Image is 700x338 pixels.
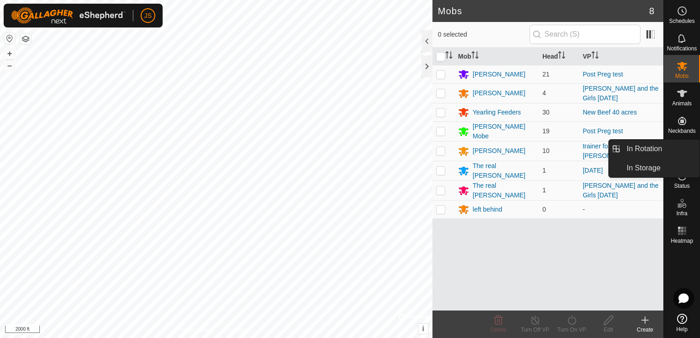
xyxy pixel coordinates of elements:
span: 30 [542,109,550,116]
li: In Rotation [609,140,700,158]
th: Mob [454,48,539,65]
p-sorticon: Activate to sort [471,53,479,60]
td: - [579,200,663,218]
p-sorticon: Activate to sort [558,53,565,60]
span: 0 [542,206,546,213]
a: Post Preg test [583,71,623,78]
a: [PERSON_NAME] and the Girls [DATE] [583,85,659,102]
div: [PERSON_NAME] [473,88,525,98]
div: Turn On VP [553,326,590,334]
span: Status [674,183,689,189]
button: Reset Map [4,33,15,44]
span: Delete [491,327,507,333]
button: + [4,48,15,59]
span: Help [676,327,688,332]
a: Help [664,310,700,336]
span: JS [144,11,152,21]
span: 8 [649,4,654,18]
span: In Storage [627,163,661,174]
span: 10 [542,147,550,154]
li: In Storage [609,159,700,177]
span: Schedules [669,18,695,24]
a: [DATE] [583,167,603,174]
span: 19 [542,127,550,135]
div: Turn Off VP [517,326,553,334]
span: 1 [542,167,546,174]
div: [PERSON_NAME] [473,146,525,156]
a: Contact Us [225,326,252,334]
input: Search (S) [530,25,640,44]
button: – [4,60,15,71]
a: Privacy Policy [180,326,214,334]
button: i [418,324,428,334]
img: Gallagher Logo [11,7,126,24]
div: The real [PERSON_NAME] [473,181,535,200]
span: Infra [676,211,687,216]
span: 1 [542,186,546,194]
span: 21 [542,71,550,78]
div: Create [627,326,663,334]
span: 0 selected [438,30,530,39]
span: Notifications [667,46,697,51]
p-sorticon: Activate to sort [445,53,453,60]
div: Edit [590,326,627,334]
a: In Storage [621,159,700,177]
div: Yearling Feeders [473,108,521,117]
span: Heatmap [671,238,693,244]
div: left behind [473,205,503,214]
div: [PERSON_NAME] Mobe [473,122,535,141]
span: Mobs [675,73,689,79]
a: Post Preg test [583,127,623,135]
span: Neckbands [668,128,695,134]
th: Head [539,48,579,65]
a: trainer for [PERSON_NAME] [583,142,635,159]
button: Map Layers [20,33,31,44]
span: i [422,325,424,333]
span: Animals [672,101,692,106]
span: In Rotation [627,143,662,154]
a: [PERSON_NAME] and the Girls [DATE] [583,182,659,199]
p-sorticon: Activate to sort [591,53,599,60]
span: 4 [542,89,546,97]
a: In Rotation [621,140,700,158]
a: New Beef 40 acres [583,109,637,116]
div: [PERSON_NAME] [473,70,525,79]
th: VP [579,48,663,65]
div: The real [PERSON_NAME] [473,161,535,180]
h2: Mobs [438,5,649,16]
